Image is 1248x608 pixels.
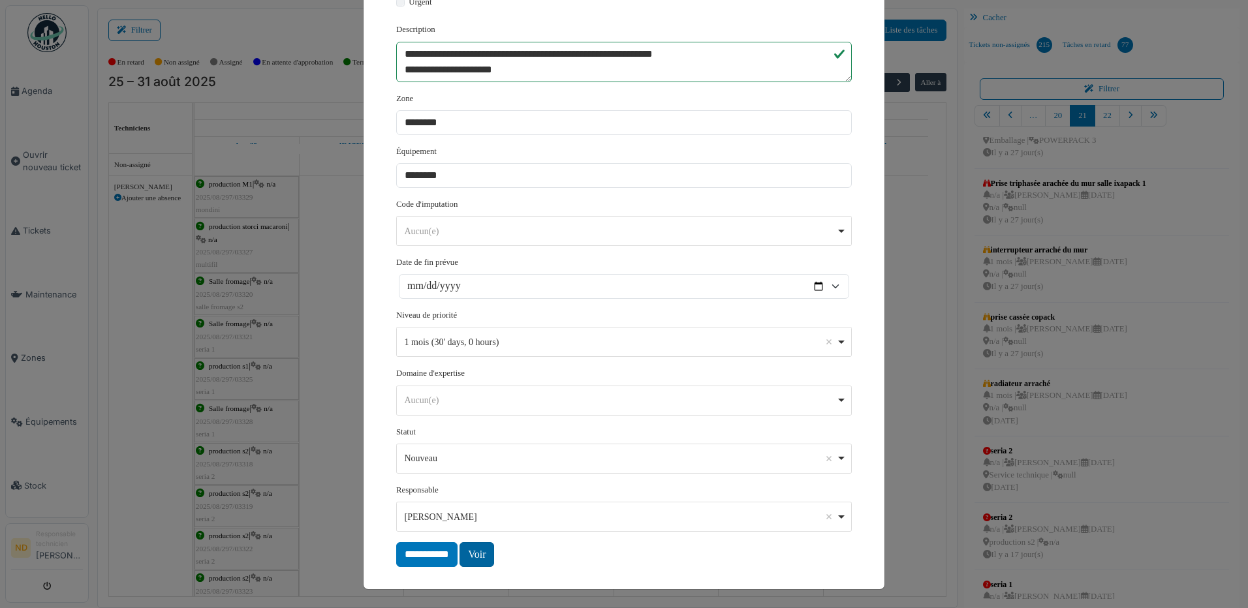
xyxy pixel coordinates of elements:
[396,484,439,496] label: Responsable
[396,23,435,36] label: Description
[396,256,458,269] label: Date de fin prévue
[405,393,836,407] div: Aucun(e)
[396,426,416,438] label: Statut
[460,542,494,567] a: Voir
[396,198,458,211] label: Code d'imputation
[405,224,836,238] div: Aucun(e)
[822,452,835,465] button: Remove item: 'new'
[396,145,437,158] label: Équipement
[405,451,836,465] div: Nouveau
[405,510,836,524] div: [PERSON_NAME]
[396,93,413,105] label: Zone
[822,335,835,348] button: Remove item: '538'
[405,335,836,349] div: 1 mois (30' days, 0 hours)
[396,367,465,380] label: Domaine d'expertise
[396,309,457,322] label: Niveau de priorité
[822,510,835,523] button: Remove item: '8933'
